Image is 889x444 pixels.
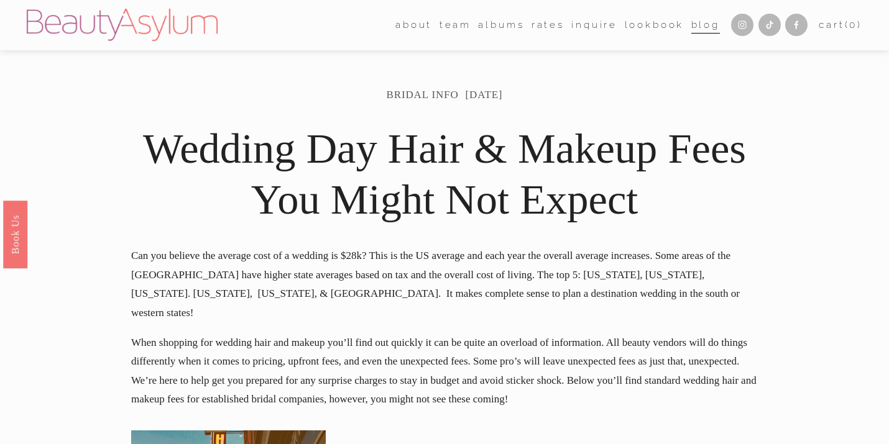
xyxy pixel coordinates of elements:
[440,17,471,34] span: team
[3,200,27,268] a: Book Us
[131,333,758,409] p: When shopping for wedding hair and makeup you’ll find out quickly it can be quite an overload of ...
[731,14,753,36] a: Instagram
[532,16,564,35] a: Rates
[758,14,781,36] a: TikTok
[387,89,459,101] a: Bridal Info
[440,16,471,35] a: folder dropdown
[691,16,720,35] a: Blog
[849,19,857,30] span: 0
[395,16,432,35] a: folder dropdown
[845,19,862,30] span: ( )
[131,123,758,225] h1: Wedding Day Hair & Makeup Fees You Might Not Expect
[625,16,684,35] a: Lookbook
[571,16,617,35] a: Inquire
[395,17,432,34] span: about
[27,9,218,41] img: Beauty Asylum | Bridal Hair &amp; Makeup Charlotte &amp; Atlanta
[478,16,524,35] a: albums
[785,14,808,36] a: Facebook
[466,89,503,101] span: [DATE]
[131,247,758,322] p: Can you believe the average cost of a wedding is $28k? This is the US average and each year the o...
[819,17,862,34] a: 0 items in cart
